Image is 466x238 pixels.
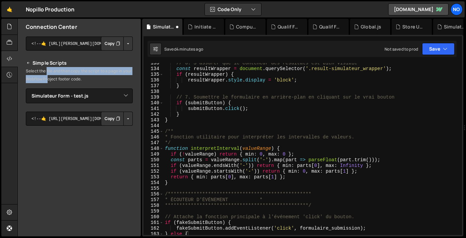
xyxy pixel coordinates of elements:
div: Button group with nested dropdown [101,37,133,51]
a: No [451,3,463,15]
div: 139 [143,95,164,100]
a: [DOMAIN_NAME] [388,3,449,15]
div: 143 [143,117,164,123]
div: Compute and Display Results.js [236,23,257,30]
div: 145 [143,129,164,134]
div: 163 [143,231,164,237]
div: Simulateur Form - test.js [153,23,174,30]
div: 138 [143,89,164,95]
div: 133 [143,60,164,66]
button: Save [422,43,455,55]
div: Nopillo Production [26,5,74,13]
div: 147 [143,140,164,146]
div: Store User Data.js [402,23,424,30]
div: 155 [143,186,164,191]
div: 146 [143,134,164,140]
div: 137 [143,83,164,89]
button: Code Only [205,3,261,15]
div: 136 [143,77,164,83]
div: Initiate Stripe Session.js [194,23,216,30]
div: 153 [143,174,164,180]
div: Simulateur Form.js [444,23,465,30]
div: 154 [143,180,164,186]
div: Saved [164,46,203,52]
div: 134 [143,66,164,72]
div: 156 [143,191,164,197]
button: Copy [101,37,124,51]
div: Button group with nested dropdown [101,112,133,126]
div: 142 [143,112,164,117]
a: 🤙 [1,1,18,17]
div: Global.js [361,23,381,30]
div: 141 [143,106,164,112]
h2: Simple Scripts [26,59,133,67]
div: 152 [143,169,164,174]
textarea: <!--🤙 [URL][PERSON_NAME][DOMAIN_NAME]> <script>document.addEventListener("DOMContentLoaded", func... [26,112,133,126]
div: 162 [143,226,164,231]
h2: Connection Center [26,23,77,31]
div: 135 [143,72,164,77]
div: Not saved to prod [385,46,418,52]
textarea: <!--🤙 [URL][PERSON_NAME][DOMAIN_NAME]> <script>document.addEventListener("DOMContentLoaded", func... [26,37,133,51]
div: Qualif Form V1.js [319,23,341,30]
div: 159 [143,209,164,214]
div: 160 [143,214,164,220]
div: 149 [143,152,164,157]
div: 158 [143,203,164,209]
div: 148 [143,146,164,152]
button: Copy [101,112,124,126]
div: 151 [143,163,164,169]
div: 4 minutes ago [176,46,203,52]
div: Qualif Form.js [278,23,299,30]
p: Select the file and then copy the script to a page in your Webflow Project footer code. [26,67,133,83]
div: 150 [143,157,164,163]
div: 144 [143,123,164,129]
iframe: YouTube video player [26,137,133,197]
div: 161 [143,220,164,226]
div: 140 [143,100,164,106]
div: 157 [143,197,164,203]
